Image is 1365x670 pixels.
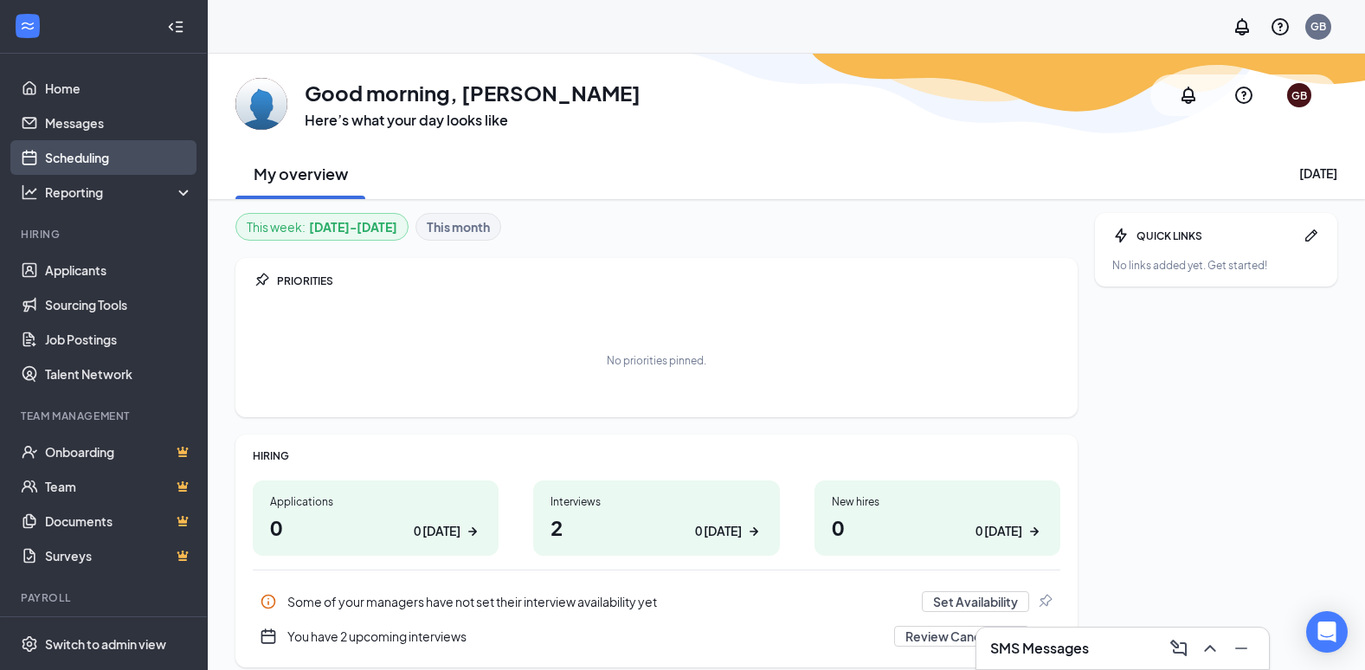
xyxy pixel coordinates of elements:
[45,635,166,653] div: Switch to admin view
[45,287,193,322] a: Sourcing Tools
[21,635,38,653] svg: Settings
[253,619,1060,654] div: You have 2 upcoming interviews
[1227,635,1255,662] button: Minimize
[270,494,481,509] div: Applications
[533,480,779,556] a: Interviews20 [DATE]ArrowRight
[253,272,270,289] svg: Pin
[1026,523,1043,540] svg: ArrowRight
[21,590,190,605] div: Payroll
[1036,593,1053,610] svg: Pin
[309,217,397,236] b: [DATE] - [DATE]
[45,140,193,175] a: Scheduling
[1310,19,1326,34] div: GB
[45,504,193,538] a: DocumentsCrown
[832,512,1043,542] h1: 0
[45,322,193,357] a: Job Postings
[1299,164,1337,182] div: [DATE]
[45,357,193,391] a: Talent Network
[45,469,193,504] a: TeamCrown
[1306,611,1348,653] div: Open Intercom Messenger
[45,253,193,287] a: Applicants
[607,353,706,368] div: No priorities pinned.
[45,435,193,469] a: OnboardingCrown
[427,217,490,236] b: This month
[814,480,1060,556] a: New hires00 [DATE]ArrowRight
[414,522,460,540] div: 0 [DATE]
[45,71,193,106] a: Home
[1231,638,1252,659] svg: Minimize
[21,227,190,242] div: Hiring
[247,217,397,236] div: This week :
[922,591,1029,612] button: Set Availability
[1270,16,1291,37] svg: QuestionInfo
[21,409,190,423] div: Team Management
[464,523,481,540] svg: ArrowRight
[253,619,1060,654] a: CalendarNewYou have 2 upcoming interviewsReview CandidatesPin
[254,163,348,184] h2: My overview
[260,628,277,645] svg: CalendarNew
[287,628,884,645] div: You have 2 upcoming interviews
[253,584,1060,619] div: Some of your managers have not set their interview availability yet
[253,448,1060,463] div: HIRING
[21,184,38,201] svg: Analysis
[551,494,762,509] div: Interviews
[745,523,763,540] svg: ArrowRight
[270,512,481,542] h1: 0
[975,522,1022,540] div: 0 [DATE]
[305,111,641,130] h3: Here’s what your day looks like
[45,106,193,140] a: Messages
[990,639,1089,658] h3: SMS Messages
[167,18,184,35] svg: Collapse
[287,593,911,610] div: Some of your managers have not set their interview availability yet
[253,480,499,556] a: Applications00 [DATE]ArrowRight
[277,274,1060,288] div: PRIORITIES
[1200,638,1220,659] svg: ChevronUp
[1303,227,1320,244] svg: Pen
[45,538,193,573] a: SurveysCrown
[1136,229,1296,243] div: QUICK LINKS
[551,512,762,542] h1: 2
[305,78,641,107] h1: Good morning, [PERSON_NAME]
[45,184,194,201] div: Reporting
[235,78,287,130] img: Gina Bennett
[1178,85,1199,106] svg: Notifications
[894,626,1029,647] button: Review Candidates
[1232,16,1252,37] svg: Notifications
[260,593,277,610] svg: Info
[832,494,1043,509] div: New hires
[1291,88,1307,103] div: GB
[1112,227,1130,244] svg: Bolt
[1112,258,1320,273] div: No links added yet. Get started!
[19,17,36,35] svg: WorkstreamLogo
[1233,85,1254,106] svg: QuestionInfo
[1169,638,1189,659] svg: ComposeMessage
[1165,635,1193,662] button: ComposeMessage
[253,584,1060,619] a: InfoSome of your managers have not set their interview availability yetSet AvailabilityPin
[1196,635,1224,662] button: ChevronUp
[695,522,742,540] div: 0 [DATE]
